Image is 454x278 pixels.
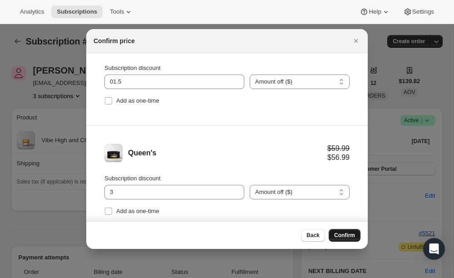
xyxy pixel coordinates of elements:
span: Back [306,232,320,239]
button: Subscriptions [51,5,103,18]
button: Help [354,5,395,18]
button: Tools [104,5,138,18]
span: Confirm [334,232,355,239]
div: Open Intercom Messenger [423,238,445,260]
span: Settings [412,8,434,15]
span: Subscription discount [104,175,161,182]
span: Add as one-time [116,97,159,104]
h2: Confirm price [94,36,135,45]
span: Add as one-time [116,208,159,214]
button: Back [301,229,325,242]
span: Subscription discount [104,65,161,71]
button: Confirm [329,229,360,242]
button: Close [350,35,362,47]
button: Analytics [15,5,49,18]
span: Help [369,8,381,15]
div: Queen's [128,149,327,158]
span: Analytics [20,8,44,15]
button: Settings [398,5,439,18]
img: Queen's [104,144,123,162]
div: $56.99 [327,153,350,162]
div: $59.99 [327,144,350,153]
span: Tools [110,8,124,15]
span: Subscriptions [57,8,97,15]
